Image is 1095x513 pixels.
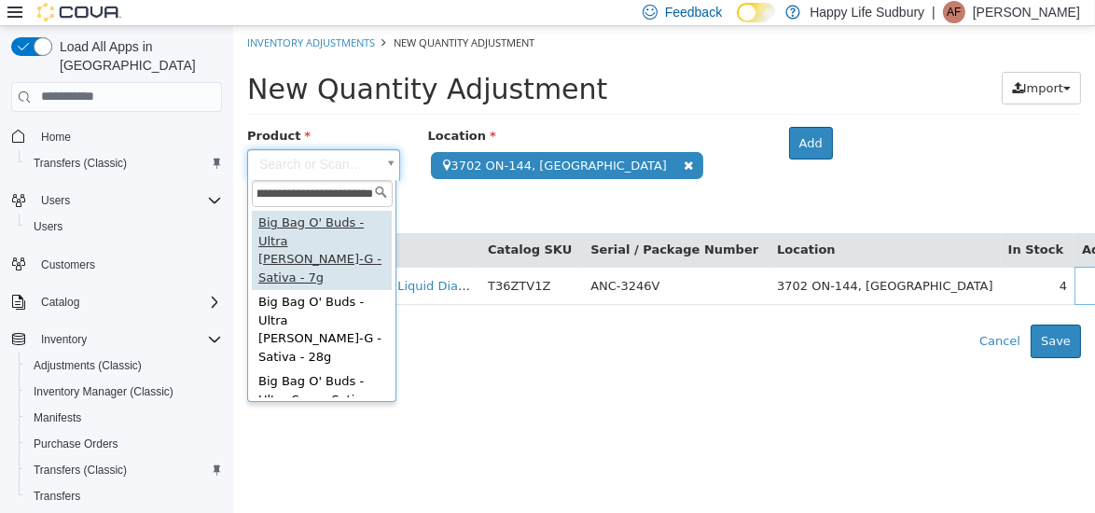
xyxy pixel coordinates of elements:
span: Inventory [34,328,222,351]
span: Manifests [34,410,81,425]
button: Users [4,187,229,214]
span: Customers [41,257,95,272]
span: Transfers (Classic) [34,463,127,478]
span: Users [41,193,70,208]
span: Users [34,219,62,234]
button: Transfers (Classic) [19,457,229,483]
button: Home [4,123,229,150]
span: Big Bag O' Buds - Ultra [PERSON_NAME]-G - Sativa - 7g [25,189,148,258]
span: Catalog [34,291,222,313]
span: Home [34,125,222,148]
a: Transfers (Classic) [26,459,134,481]
button: Users [34,189,77,212]
span: Transfers (Classic) [26,152,222,174]
span: Manifests [26,407,222,429]
button: Catalog [4,289,229,315]
button: Customers [4,251,229,278]
span: AF [947,1,961,23]
a: Purchase Orders [26,433,126,455]
button: Transfers (Classic) [19,150,229,176]
span: Adjustments (Classic) [26,354,222,377]
p: [PERSON_NAME] [973,1,1080,23]
span: Transfers (Classic) [26,459,222,481]
p: Happy Life Sudbury [810,1,924,23]
a: Adjustments (Classic) [26,354,149,377]
button: Manifests [19,405,229,431]
span: Inventory [41,332,87,347]
span: Adjustments (Classic) [34,358,142,373]
button: Inventory [34,328,94,351]
span: Users [34,189,222,212]
span: Transfers [34,489,80,504]
span: Inventory Manager (Classic) [34,384,173,399]
span: Home [41,130,71,145]
a: Manifests [26,407,89,429]
button: Inventory Manager (Classic) [19,379,229,405]
span: Inventory Manager (Classic) [26,381,222,403]
a: Transfers [26,485,88,507]
span: Load All Apps in [GEOGRAPHIC_DATA] [52,37,222,75]
a: Transfers (Classic) [26,152,134,174]
a: Inventory Manager (Classic) [26,381,181,403]
div: Amanda Filiatrault [943,1,965,23]
div: Big Bag O' Buds - Ultra [PERSON_NAME]-G - Sativa - 28g [19,264,159,343]
span: Users [26,215,222,238]
button: Inventory [4,326,229,353]
button: Purchase Orders [19,431,229,457]
div: Big Bag O' Buds - Ultra Sour - Sativa - 14g [19,343,159,405]
button: Catalog [34,291,87,313]
p: | [932,1,936,23]
span: Transfers (Classic) [34,156,127,171]
span: Customers [34,253,222,276]
span: Catalog [41,295,79,310]
span: Purchase Orders [26,433,222,455]
button: Transfers [19,483,229,509]
span: Dark Mode [737,22,738,23]
span: Purchase Orders [34,437,118,451]
span: Feedback [665,3,722,21]
a: Customers [34,254,103,276]
img: Cova [37,3,121,21]
input: Dark Mode [737,3,776,22]
a: Users [26,215,70,238]
span: Transfers [26,485,222,507]
button: Adjustments (Classic) [19,353,229,379]
button: Users [19,214,229,240]
a: Home [34,126,78,148]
